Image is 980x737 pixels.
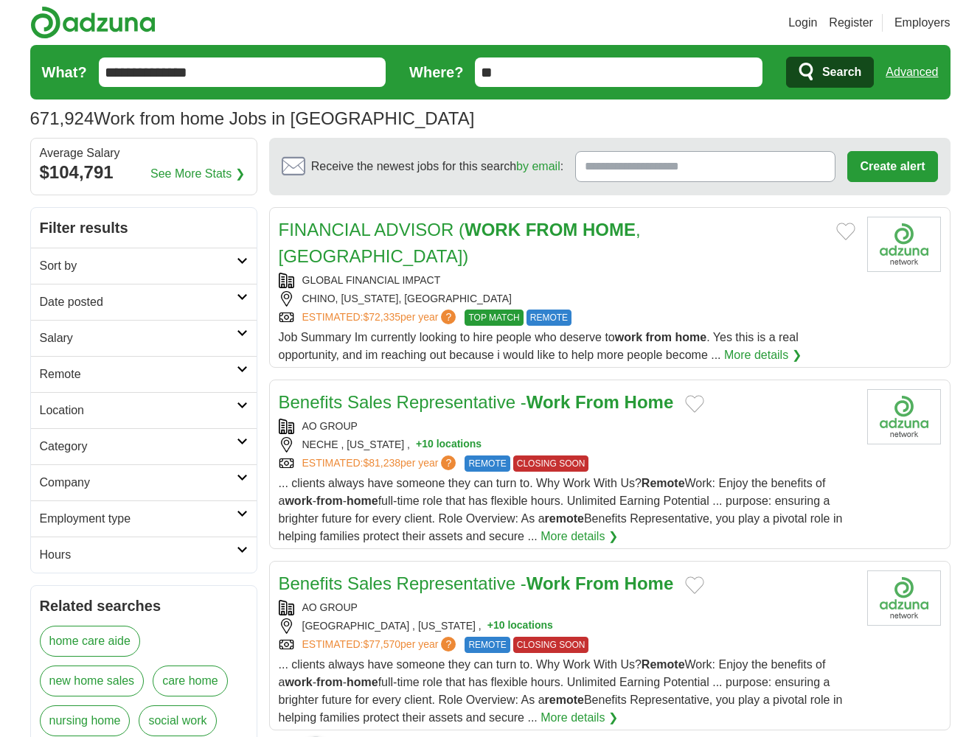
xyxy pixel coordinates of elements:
img: Company logo [867,570,941,626]
strong: work [285,676,312,688]
a: Company [31,464,257,500]
div: AO GROUP [279,600,855,615]
label: Where? [409,61,463,83]
span: CLOSING SOON [513,455,589,472]
h2: Employment type [40,510,237,528]
img: Company logo [867,217,941,272]
a: Location [31,392,257,428]
a: new home sales [40,666,145,696]
span: + [416,437,422,453]
span: $72,335 [363,311,400,323]
div: $104,791 [40,159,248,186]
h1: Work from home Jobs in [GEOGRAPHIC_DATA] [30,108,475,128]
span: REMOTE [465,637,510,653]
a: Login [788,14,817,32]
strong: work [285,495,312,507]
h2: Related searches [40,595,248,617]
span: REMOTE [527,310,571,326]
strong: FROM [526,220,578,240]
span: Search [822,57,861,87]
strong: home [347,495,378,507]
strong: from [316,676,343,688]
h2: Category [40,438,237,455]
a: See More Stats ❯ [150,165,245,183]
h2: Sort by [40,257,237,275]
label: What? [42,61,87,83]
button: +10 locations [487,618,553,634]
strong: Home [625,392,674,412]
a: Sort by [31,248,257,284]
a: More details ❯ [541,528,618,545]
a: Register [829,14,873,32]
a: FINANCIAL ADVISOR (WORK FROM HOME, [GEOGRAPHIC_DATA]) [279,220,641,266]
a: Remote [31,356,257,392]
strong: HOME [583,220,636,240]
button: Add to favorite jobs [836,223,855,240]
h2: Hours [40,546,237,564]
div: GLOBAL FINANCIAL IMPACT [279,273,855,288]
button: +10 locations [416,437,482,453]
h2: Location [40,402,237,419]
a: nursing home [40,705,131,736]
img: Adzuna logo [30,6,156,39]
span: Job Summary Im currently looking to hire people who deserve to . Yes this is a real opportunity, ... [279,331,799,361]
strong: work [615,331,642,343]
strong: From [575,392,619,412]
a: care home [153,666,228,696]
a: Employers [894,14,951,32]
strong: Work [527,573,571,593]
strong: home [675,331,707,343]
strong: remote [545,512,584,525]
a: Advanced [886,57,938,87]
strong: home [347,676,378,688]
span: + [487,618,493,634]
a: ESTIMATED:$72,335per year? [302,310,459,326]
h2: Filter results [31,208,257,248]
button: Search [786,57,874,88]
span: ... clients always have someone they can turn to. Why Work With Us? Work: Enjoy the benefits of a... [279,477,843,542]
a: Benefits Sales Representative -Work From Home [279,392,674,412]
span: TOP MATCH [465,310,523,326]
a: Salary [31,320,257,356]
span: ? [441,455,456,470]
button: Add to favorite jobs [685,576,704,594]
h2: Remote [40,366,237,383]
strong: Work [527,392,571,412]
span: ? [441,310,456,324]
strong: WORK [465,220,521,240]
span: Receive the newest jobs for this search : [311,158,563,175]
strong: Remote [642,477,685,489]
a: by email [516,160,560,172]
strong: from [316,495,343,507]
strong: Home [625,573,674,593]
a: More details ❯ [724,346,802,364]
strong: remote [545,694,584,706]
span: CLOSING SOON [513,637,589,653]
strong: from [646,331,673,343]
span: $81,238 [363,457,400,469]
button: Create alert [847,151,937,182]
div: NECHE , [US_STATE] , [279,437,855,453]
a: More details ❯ [541,709,618,727]
span: ... clients always have someone they can turn to. Why Work With Us? Work: Enjoy the benefits of a... [279,658,843,724]
h2: Company [40,474,237,492]
div: AO GROUP [279,419,855,434]
div: Average Salary [40,147,248,159]
a: home care aide [40,626,140,657]
strong: Remote [642,658,685,671]
div: CHINO, [US_STATE], [GEOGRAPHIC_DATA] [279,291,855,307]
span: 671,924 [30,105,94,132]
span: REMOTE [465,455,510,472]
h2: Salary [40,329,237,347]
button: Add to favorite jobs [685,395,704,413]
a: social work [139,705,216,736]
a: Category [31,428,257,464]
img: Company logo [867,389,941,444]
div: [GEOGRAPHIC_DATA] , [US_STATE] , [279,618,855,634]
strong: From [575,573,619,593]
a: Employment type [31,500,257,537]
a: ESTIMATED:$77,570per year? [302,637,459,653]
span: ? [441,637,456,652]
span: $77,570 [363,638,400,650]
a: Date posted [31,284,257,320]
